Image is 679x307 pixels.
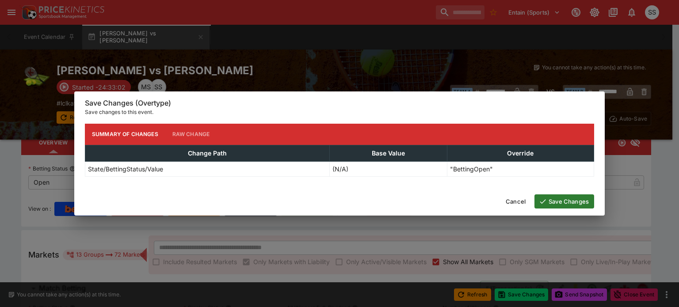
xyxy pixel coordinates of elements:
th: Base Value [329,145,447,161]
h6: Save Changes (Overtype) [85,99,594,108]
th: Override [447,145,594,161]
button: Summary of Changes [85,124,165,145]
button: Save Changes [534,194,594,208]
button: Raw Change [165,124,217,145]
p: State/BettingStatus/Value [88,164,163,174]
th: Change Path [85,145,330,161]
p: Save changes to this event. [85,108,594,117]
td: "BettingOpen" [447,161,594,176]
td: (N/A) [329,161,447,176]
button: Cancel [500,194,531,208]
